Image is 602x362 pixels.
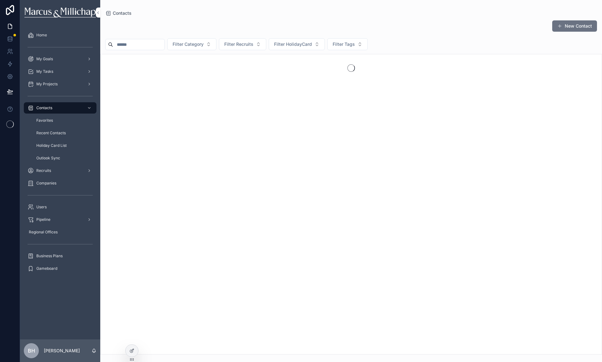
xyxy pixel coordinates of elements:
[167,38,216,50] button: Select Button
[31,140,96,151] a: Holiday Card List
[28,347,35,354] span: BH
[20,25,100,282] div: scrollable content
[44,348,80,354] p: [PERSON_NAME]
[24,8,96,18] img: App logo
[36,82,58,87] span: My Projects
[24,250,96,262] a: Business Plans
[24,66,96,77] a: My Tasks
[24,29,96,41] a: Home
[31,115,96,126] a: Favorites
[219,38,266,50] button: Select Button
[24,214,96,225] a: Pipeline
[24,226,96,238] a: Regional Offices
[24,102,96,114] a: Contacts
[29,230,58,235] span: Regional Offices
[36,181,56,186] span: Companies
[24,263,96,274] a: Gameboard
[24,78,96,90] a: My Projects
[327,38,368,50] button: Select Button
[269,38,325,50] button: Select Button
[36,205,47,210] span: Users
[333,41,355,47] span: Filter Tags
[24,201,96,213] a: Users
[36,168,51,173] span: Recruits
[274,41,312,47] span: Filter HolidayCard
[173,41,204,47] span: Filter Category
[36,143,67,148] span: Holiday Card List
[24,165,96,176] a: Recruits
[36,105,52,110] span: Contacts
[105,10,132,16] a: Contacts
[31,127,96,139] a: Recent Contacts
[36,56,53,61] span: My Goals
[36,118,53,123] span: Favorites
[36,253,63,258] span: Business Plans
[36,130,66,136] span: Recent Contacts
[36,156,60,161] span: Outlook Sync
[24,178,96,189] a: Companies
[36,69,53,74] span: My Tasks
[36,33,47,38] span: Home
[113,10,132,16] span: Contacts
[36,217,50,222] span: Pipeline
[24,53,96,65] a: My Goals
[36,266,57,271] span: Gameboard
[224,41,253,47] span: Filter Recruits
[552,20,597,32] button: New Contact
[31,152,96,164] a: Outlook Sync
